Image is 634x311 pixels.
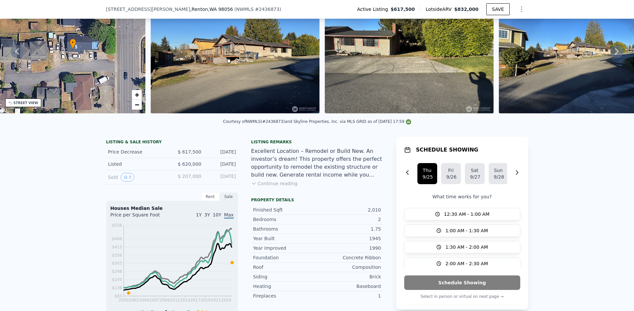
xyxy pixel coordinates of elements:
[211,298,221,302] tspan: 2021
[190,298,200,302] tspan: 2017
[112,253,122,258] tspan: $358
[253,207,317,213] div: Finished Sqft
[391,6,415,13] span: $617,500
[201,192,220,201] div: Rent
[129,298,139,302] tspan: 2002
[139,298,149,302] tspan: 2004
[253,273,317,280] div: Siding
[170,298,180,302] tspan: 2012
[404,224,520,237] button: 1:00 AM - 1:30 AM
[445,260,488,267] span: 2:00 AM - 2:30 AM
[110,205,234,212] div: Houses Median Sale
[220,192,238,201] div: Sale
[207,161,236,167] div: [DATE]
[200,298,211,302] tspan: 2019
[251,197,383,203] div: Property details
[445,244,488,250] span: 1:30 AM - 2:00 AM
[515,3,528,16] button: Show Options
[135,91,139,99] span: +
[317,273,381,280] div: Brick
[112,245,122,249] tspan: $413
[236,7,254,12] span: NWMLS
[317,254,381,261] div: Concrete Ribbon
[416,146,478,154] h1: SCHEDULE SHOWING
[118,298,129,302] tspan: 2000
[207,149,236,155] div: [DATE]
[253,216,317,223] div: Bedrooms
[317,283,381,290] div: Baseboard
[132,90,142,100] a: Zoom in
[251,180,298,187] button: Continue reading
[404,257,520,270] button: 2:00 AM - 2:30 AM
[404,293,520,300] p: Select in person or virtual on next page →
[253,293,317,299] div: Fireplaces
[14,100,38,105] div: STREET VIEW
[253,235,317,242] div: Year Built
[423,167,432,174] div: Thu
[317,245,381,251] div: 1990
[417,163,437,184] button: Thu9/25
[121,173,135,182] button: View historical data
[204,212,210,217] span: 3Y
[317,226,381,232] div: 1.75
[494,174,503,180] div: 9/28
[234,6,281,13] div: ( )
[196,212,201,217] span: 1Y
[70,39,76,50] div: •
[106,6,190,13] span: [STREET_ADDRESS][PERSON_NAME]
[106,139,238,146] div: LISTING & SALE HISTORY
[112,237,122,241] tspan: $468
[110,212,172,222] div: Price per Square Foot
[441,163,461,184] button: Fri9/26
[108,149,167,155] div: Price Decrease
[135,100,139,109] span: −
[357,6,391,13] span: Active Listing
[253,283,317,290] div: Heating
[178,174,201,179] span: $ 207,000
[404,208,520,220] button: 12:30 AM - 1:00 AM
[317,235,381,242] div: 1945
[213,212,221,217] span: 10Y
[317,293,381,299] div: 1
[253,264,317,270] div: Roof
[112,223,122,228] tspan: $558
[112,269,122,274] tspan: $248
[404,193,520,200] p: What time works for you?
[207,173,236,182] div: [DATE]
[160,298,170,302] tspan: 2009
[423,174,432,180] div: 9/25
[221,298,231,302] tspan: 2024
[317,216,381,223] div: 2
[112,286,122,290] tspan: $138
[178,161,201,167] span: $ 620,000
[108,161,167,167] div: Listed
[253,254,317,261] div: Foundation
[317,207,381,213] div: 2,010
[251,139,383,145] div: Listing remarks
[253,245,317,251] div: Year Improved
[224,212,234,219] span: Max
[190,6,233,13] span: , Renton
[253,226,317,232] div: Bathrooms
[178,149,201,155] span: $ 617,500
[112,277,122,282] tspan: $193
[406,119,411,125] img: NWMLS Logo
[489,163,508,184] button: Sun9/28
[454,7,479,12] span: $832,000
[132,100,142,110] a: Zoom out
[70,40,76,45] span: •
[445,227,488,234] span: 1:00 AM - 1:30 AM
[317,264,381,270] div: Composition
[446,174,456,180] div: 9/26
[112,261,122,266] tspan: $303
[404,241,520,253] button: 1:30 AM - 2:00 AM
[465,163,485,184] button: Sat9/27
[494,167,503,174] div: Sun
[486,3,509,15] button: SAVE
[470,167,479,174] div: Sat
[149,298,159,302] tspan: 2007
[251,147,383,179] div: Excellent Location – Remodel or Build New. An investor’s dream! This property offers the perfect ...
[114,294,122,298] tspan: $83
[470,174,479,180] div: 9/27
[208,7,233,12] span: , WA 98056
